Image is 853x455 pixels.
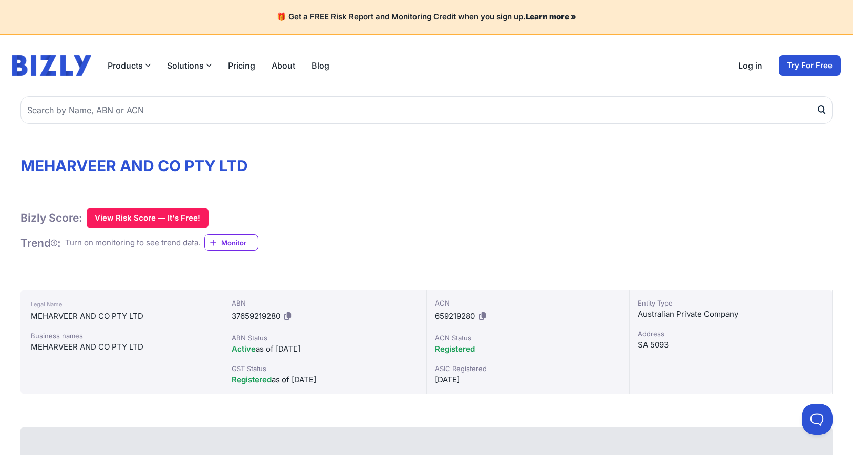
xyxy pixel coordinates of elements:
div: MEHARVEER AND CO PTY LTD [31,310,213,322]
a: Log in [738,59,762,72]
h1: Bizly Score: [20,211,82,225]
div: Business names [31,331,213,341]
span: Monitor [221,237,258,248]
div: ABN Status [232,333,418,343]
div: as of [DATE] [232,374,418,386]
a: About [272,59,295,72]
a: Blog [311,59,329,72]
button: Solutions [167,59,212,72]
div: Legal Name [31,298,213,310]
div: Turn on monitoring to see trend data. [65,237,200,249]
span: Registered [232,375,272,384]
input: Search by Name, ABN or ACN [20,96,833,124]
div: Entity Type [638,298,824,308]
h1: Trend : [20,236,61,250]
span: Registered [435,344,475,354]
div: ASIC Registered [435,363,621,374]
button: Products [108,59,151,72]
span: 659219280 [435,311,475,321]
iframe: Toggle Customer Support [802,404,833,435]
div: MEHARVEER AND CO PTY LTD [31,341,213,353]
h4: 🎁 Get a FREE Risk Report and Monitoring Credit when you sign up. [12,12,841,22]
div: ACN Status [435,333,621,343]
div: Address [638,329,824,339]
a: Monitor [204,234,258,251]
span: 37659219280 [232,311,280,321]
button: View Risk Score — It's Free! [87,208,209,228]
a: Learn more » [526,12,576,21]
div: ACN [435,298,621,308]
a: Try For Free [779,55,841,76]
div: ABN [232,298,418,308]
a: Pricing [228,59,255,72]
div: [DATE] [435,374,621,386]
h1: MEHARVEER AND CO PTY LTD [20,157,833,175]
div: SA 5093 [638,339,824,351]
div: as of [DATE] [232,343,418,355]
span: Active [232,344,256,354]
div: Australian Private Company [638,308,824,320]
div: GST Status [232,363,418,374]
